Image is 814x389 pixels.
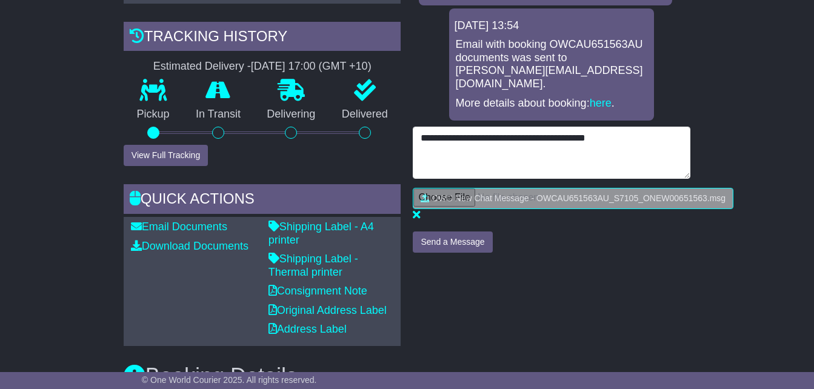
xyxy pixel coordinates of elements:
[590,97,612,109] a: here
[269,285,367,297] a: Consignment Note
[269,253,358,278] a: Shipping Label - Thermal printer
[131,221,227,233] a: Email Documents
[254,108,329,121] p: Delivering
[251,60,372,73] div: [DATE] 17:00 (GMT +10)
[269,304,387,316] a: Original Address Label
[413,231,492,253] button: Send a Message
[124,145,208,166] button: View Full Tracking
[124,184,401,217] div: Quick Actions
[329,108,401,121] p: Delivered
[455,38,648,90] p: Email with booking OWCAU651563AU documents was sent to [PERSON_NAME][EMAIL_ADDRESS][DOMAIN_NAME].
[454,19,649,33] div: [DATE] 13:54
[124,22,401,55] div: Tracking history
[124,60,401,73] div: Estimated Delivery -
[269,221,374,246] a: Shipping Label - A4 printer
[124,108,182,121] p: Pickup
[131,240,249,252] a: Download Documents
[455,97,648,110] p: More details about booking: .
[124,364,690,388] h3: Booking Details
[269,323,347,335] a: Address Label
[142,375,317,385] span: © One World Courier 2025. All rights reserved.
[182,108,253,121] p: In Transit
